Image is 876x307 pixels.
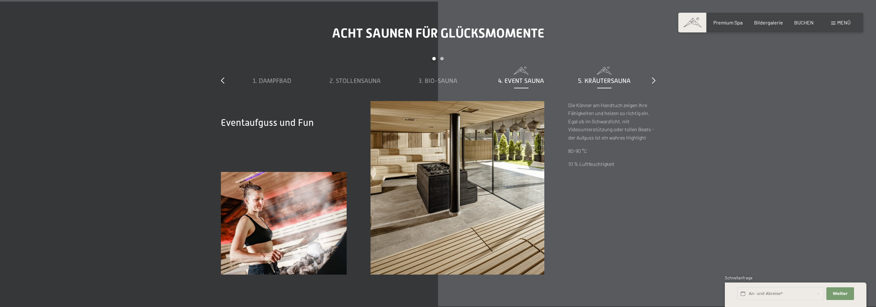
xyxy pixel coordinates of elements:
p: 80-90 °C [568,147,655,155]
button: Weiter [826,287,854,300]
span: 3. Bio-Sauna [419,77,457,84]
span: Weiter [833,291,848,297]
span: 2. Stollensauna [329,77,381,84]
a: Bildergalerie [754,19,783,25]
span: Acht Saunen für Glücksmomente [332,26,544,41]
div: Carousel Page 2 [440,57,444,60]
span: 1. Dampfbad [253,77,291,84]
div: Carousel Page 1 (Current Slide) [432,57,436,60]
div: Carousel Pagination [230,57,646,67]
img: verschiedene Saunen - Entspannungsoasen [371,101,544,275]
span: Schnellanfrage [725,275,752,280]
a: BUCHEN [794,19,814,25]
span: 5. Kräutersauna [578,77,631,84]
p: Die Könner am Handtuch zeigen Ihre Fähigkeiten und heizen so richtig ein. Egal ob im Schwarzlicht... [568,101,655,142]
p: 10 % Luftfeuchtigkeit [568,160,655,168]
a: Premium Spa [713,19,743,25]
span: Menü [837,19,851,25]
span: Eventaufguss und Fun [221,117,314,128]
span: 4. Event Sauna [498,77,544,84]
